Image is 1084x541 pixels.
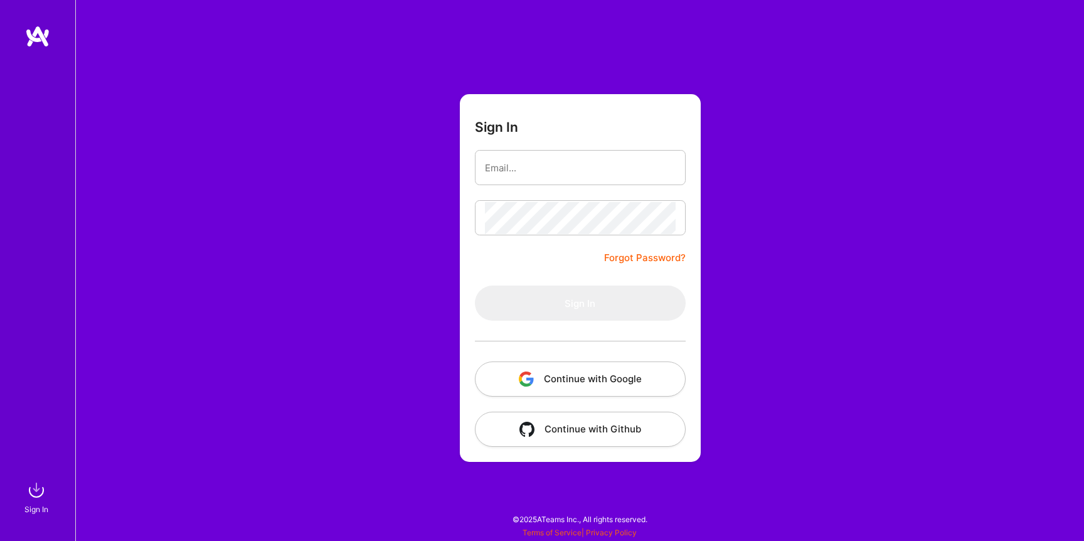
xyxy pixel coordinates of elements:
[475,362,686,397] button: Continue with Google
[519,422,534,437] img: icon
[24,503,48,516] div: Sign In
[523,528,582,537] a: Terms of Service
[75,503,1084,535] div: © 2025 ATeams Inc., All rights reserved.
[475,119,518,135] h3: Sign In
[26,478,49,516] a: sign inSign In
[24,478,49,503] img: sign in
[25,25,50,48] img: logo
[485,152,676,184] input: Email...
[475,286,686,321] button: Sign In
[519,372,534,387] img: icon
[475,412,686,447] button: Continue with Github
[604,250,686,265] a: Forgot Password?
[586,528,637,537] a: Privacy Policy
[523,528,637,537] span: |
